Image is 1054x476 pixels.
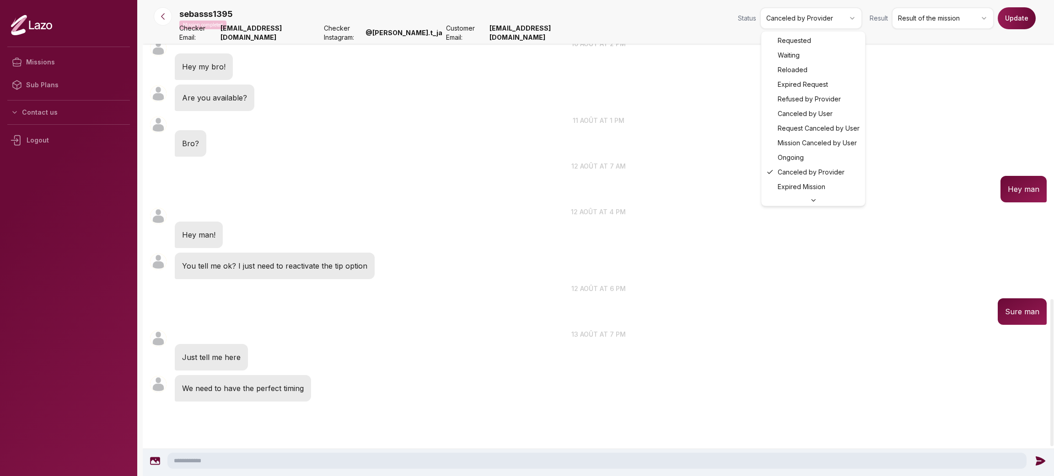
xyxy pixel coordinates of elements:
[778,138,857,148] span: Mission Canceled by User
[778,168,844,177] span: Canceled by Provider
[778,80,828,89] span: Expired Request
[778,65,807,74] span: Reloaded
[778,153,804,162] span: Ongoing
[778,51,800,60] span: Waiting
[778,182,825,191] span: Expired Mission
[778,36,811,45] span: Requested
[778,95,841,104] span: Refused by Provider
[778,124,860,133] span: Request Canceled by User
[778,109,833,118] span: Canceled by User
